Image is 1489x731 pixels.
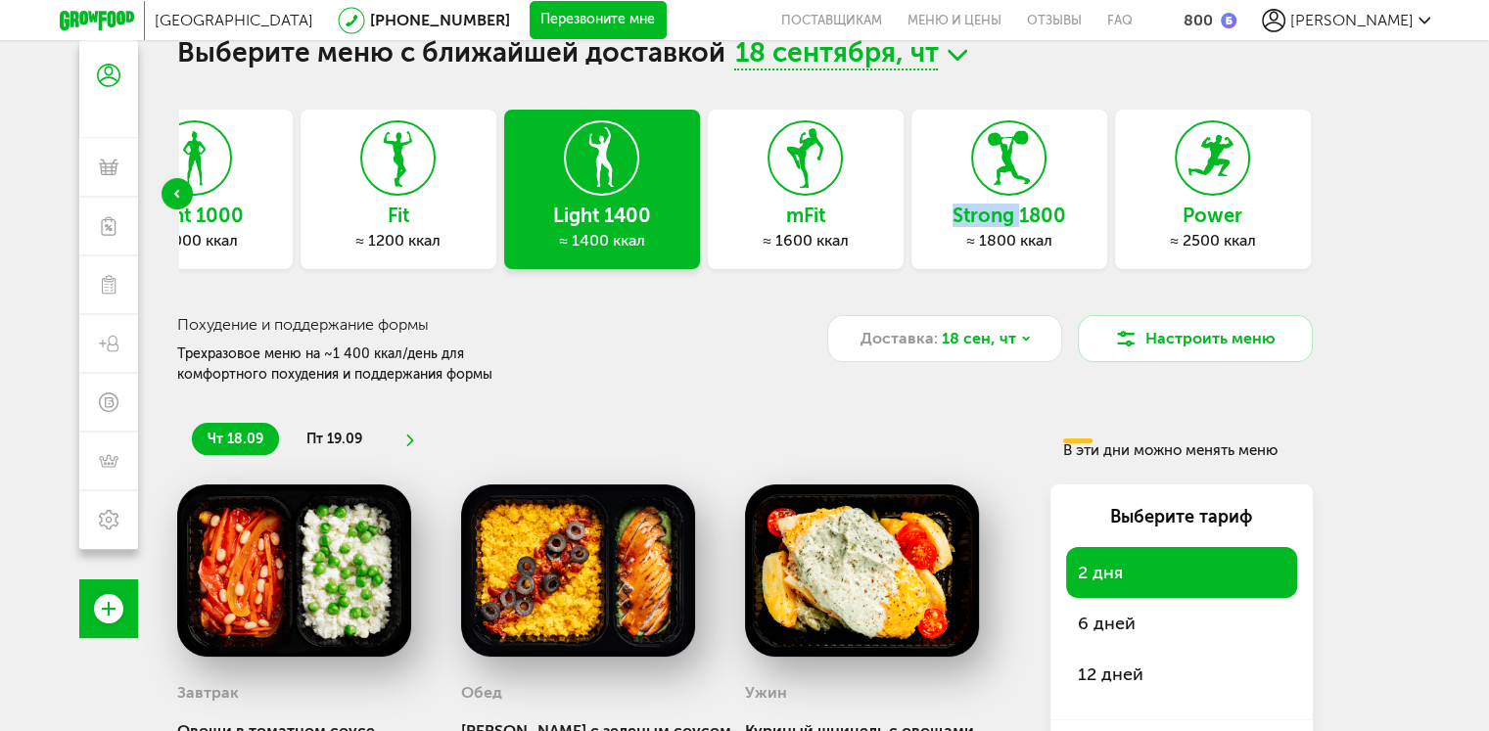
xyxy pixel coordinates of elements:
[1063,438,1306,459] div: В эти дни можно менять меню
[461,484,696,657] img: big_dqm4sDYWqXhf7DRj.png
[734,40,938,70] span: 18 сентября, чт
[177,343,553,385] div: Трехразовое меню на ~1 400 ккал/день для комфортного похудения и поддержания формы
[1066,504,1297,529] div: Выберите тариф
[708,205,904,226] h3: mFit
[1290,11,1414,29] span: [PERSON_NAME]
[504,231,700,251] div: ≈ 1400 ккал
[745,683,787,702] h3: Ужин
[911,231,1107,251] div: ≈ 1800 ккал
[861,327,938,350] span: Доставка:
[1078,610,1285,637] span: 6 дней
[177,484,412,657] img: big_mOe8z449M5M7lfOZ.png
[97,231,293,251] div: ≈ 1000 ккал
[461,683,502,702] h3: Обед
[911,205,1107,226] h3: Strong 1800
[504,205,700,226] h3: Light 1400
[530,1,667,40] button: Перезвоните мне
[942,327,1016,350] span: 18 сен, чт
[162,178,193,209] div: Previous slide
[1115,205,1311,226] h3: Power
[745,484,980,657] img: big_zjEhnnecqNZuQUZW.png
[177,683,239,702] h3: Завтрак
[1078,315,1313,362] button: Настроить меню
[370,11,510,29] a: [PHONE_NUMBER]
[155,11,313,29] span: [GEOGRAPHIC_DATA]
[177,315,783,334] h3: Похудение и поддержание формы
[1078,559,1285,586] span: 2 дня
[1184,11,1213,29] div: 800
[301,231,496,251] div: ≈ 1200 ккал
[301,205,496,226] h3: Fit
[208,431,263,447] span: чт 18.09
[1221,13,1236,28] img: bonus_b.cdccf46.png
[1078,661,1285,688] span: 12 дней
[177,40,1313,70] h1: Выберите меню с ближайшей доставкой
[306,431,362,447] span: пт 19.09
[1115,231,1311,251] div: ≈ 2500 ккал
[97,205,293,226] h3: Light 1000
[708,231,904,251] div: ≈ 1600 ккал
